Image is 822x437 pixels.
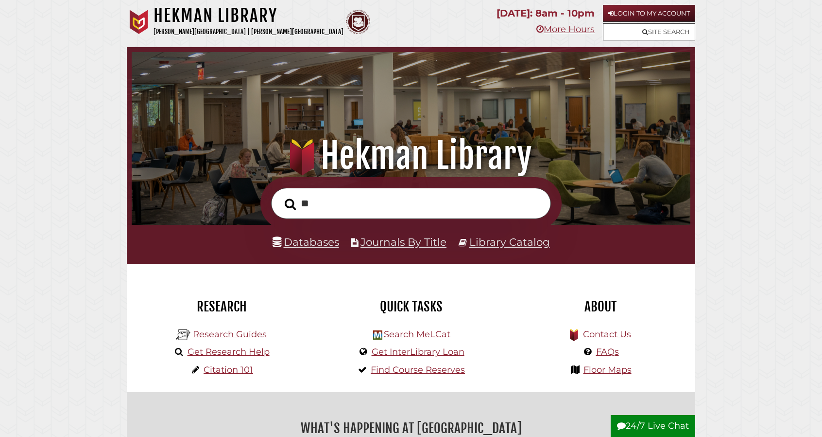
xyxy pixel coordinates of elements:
[273,236,339,248] a: Databases
[469,236,550,248] a: Library Catalog
[176,328,190,342] img: Hekman Library Logo
[134,298,309,315] h2: Research
[127,10,151,34] img: Calvin University
[346,10,370,34] img: Calvin Theological Seminary
[583,329,631,340] a: Contact Us
[373,330,382,340] img: Hekman Library Logo
[280,196,301,213] button: Search
[204,364,253,375] a: Citation 101
[324,298,498,315] h2: Quick Tasks
[497,5,595,22] p: [DATE]: 8am - 10pm
[154,5,343,26] h1: Hekman Library
[371,364,465,375] a: Find Course Reserves
[603,23,695,40] a: Site Search
[603,5,695,22] a: Login to My Account
[513,298,688,315] h2: About
[372,346,464,357] a: Get InterLibrary Loan
[536,24,595,35] a: More Hours
[583,364,632,375] a: Floor Maps
[193,329,267,340] a: Research Guides
[154,26,343,37] p: [PERSON_NAME][GEOGRAPHIC_DATA] | [PERSON_NAME][GEOGRAPHIC_DATA]
[360,236,446,248] a: Journals By Title
[384,329,450,340] a: Search MeLCat
[188,346,270,357] a: Get Research Help
[285,198,296,210] i: Search
[144,134,678,177] h1: Hekman Library
[596,346,619,357] a: FAQs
